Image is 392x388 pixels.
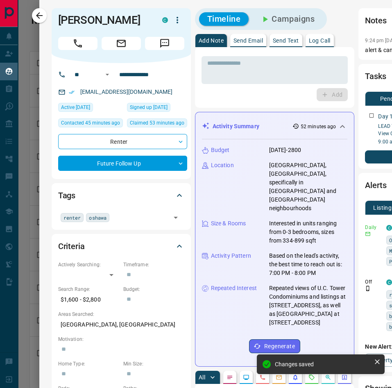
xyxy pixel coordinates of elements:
[58,240,85,253] h2: Criteria
[249,339,300,353] button: Regenerate
[275,361,371,368] div: Changes saved
[252,12,323,26] button: Campaigns
[211,284,257,293] p: Repeated Interest
[269,146,301,154] p: [DATE]-2800
[130,119,184,127] span: Claimed 53 minutes ago
[58,189,75,202] h2: Tags
[365,278,381,286] p: Off
[58,311,184,318] p: Areas Searched:
[58,336,184,343] p: Motivation:
[269,284,348,327] p: Repeated views of U.C. Tower Condominiums and listings at [STREET_ADDRESS], as well as [GEOGRAPHI...
[211,219,246,228] p: Size & Rooms
[145,37,184,50] span: Message
[386,279,392,285] div: condos.ca
[102,70,112,79] button: Open
[58,236,184,256] div: Criteria
[130,103,168,111] span: Signed up [DATE]
[365,286,371,291] svg: Push Notification Only
[199,38,224,43] p: Add Note
[199,374,205,380] p: All
[227,374,233,381] svg: Notes
[365,70,386,83] h2: Tasks
[80,88,173,95] a: [EMAIL_ADDRESS][DOMAIN_NAME]
[365,14,386,27] h2: Notes
[199,12,249,26] button: Timeline
[162,17,168,23] div: condos.ca
[213,122,259,131] p: Activity Summary
[63,213,81,222] span: renter
[365,231,371,237] svg: Email
[123,261,184,268] p: Timeframe:
[58,134,187,149] div: Renter
[61,103,90,111] span: Active [DATE]
[58,286,119,293] p: Search Range:
[233,38,263,43] p: Send Email
[211,252,251,260] p: Activity Pattern
[127,118,187,130] div: Sun Aug 17 2025
[269,219,348,245] p: Interested in units ranging from 0-3 bedrooms, sizes from 334-899 sqft
[211,146,230,154] p: Budget
[102,37,141,50] span: Email
[243,374,249,381] svg: Lead Browsing Activity
[309,38,331,43] p: Log Call
[123,286,184,293] p: Budget:
[123,360,184,368] p: Min Size:
[269,252,348,277] p: Based on the lead's activity, the best time to reach out is: 7:00 PM - 8:00 PM
[386,225,392,231] div: condos.ca
[301,123,336,130] p: 52 minutes ago
[365,179,386,192] h2: Alerts
[58,156,187,171] div: Future Follow Up
[269,161,348,213] p: [GEOGRAPHIC_DATA], [GEOGRAPHIC_DATA], specifically in [GEOGRAPHIC_DATA] and [GEOGRAPHIC_DATA] nei...
[127,103,187,114] div: Thu Dec 05 2024
[58,118,123,130] div: Sun Aug 17 2025
[211,161,234,170] p: Location
[58,14,150,27] h1: [PERSON_NAME]
[365,224,381,231] p: Daily
[170,212,181,223] button: Open
[61,119,120,127] span: Contacted 45 minutes ago
[58,186,184,205] div: Tags
[69,89,75,95] svg: Email Verified
[58,360,119,368] p: Home Type:
[58,261,119,268] p: Actively Searching:
[202,119,348,134] div: Activity Summary52 minutes ago
[58,293,119,306] p: $1,600 - $2,800
[89,213,106,222] span: oshawa
[58,103,123,114] div: Sat Aug 16 2025
[58,37,97,50] span: Call
[273,38,299,43] p: Send Text
[58,318,184,331] p: [GEOGRAPHIC_DATA], [GEOGRAPHIC_DATA]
